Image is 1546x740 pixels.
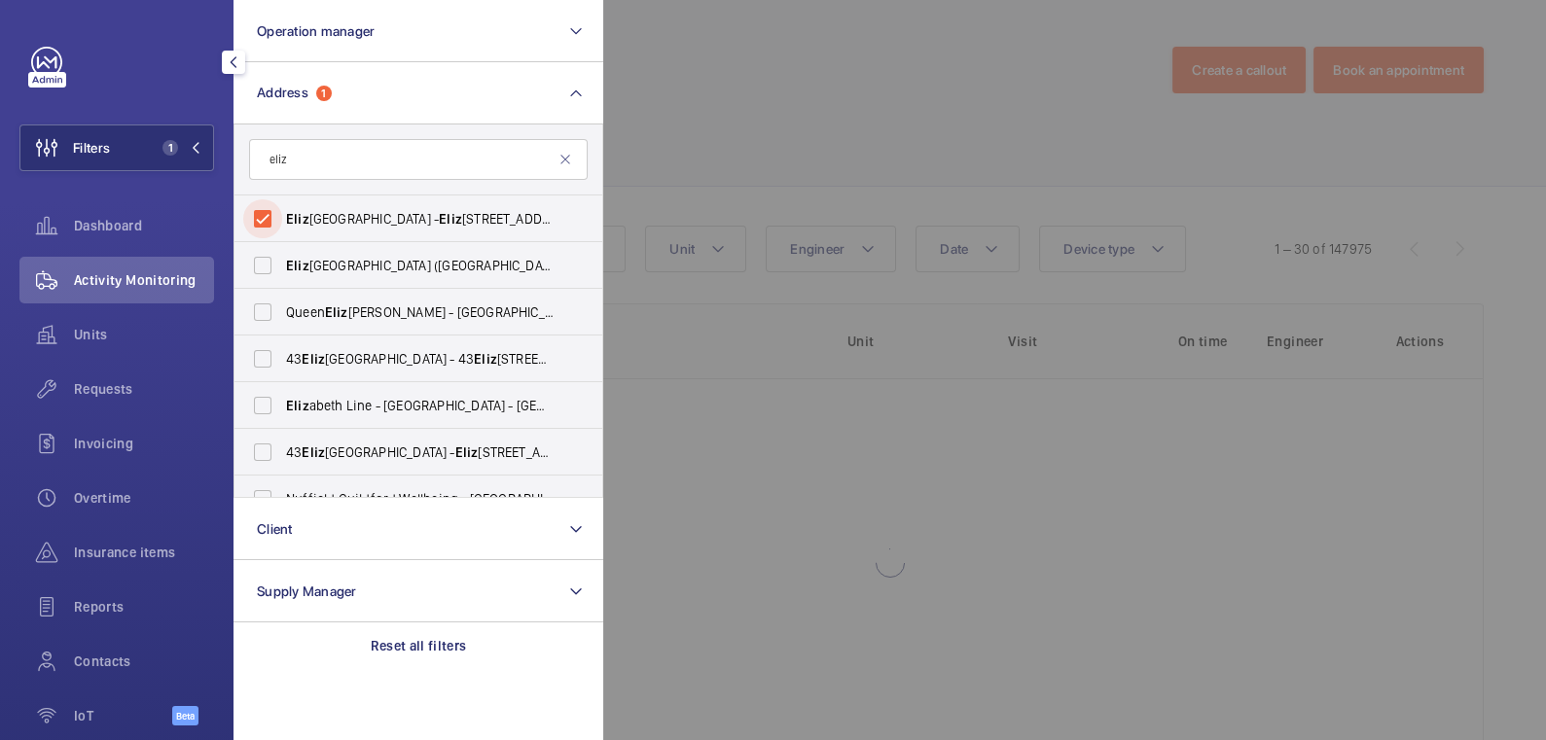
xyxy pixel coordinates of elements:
[74,434,214,453] span: Invoicing
[74,706,172,725] span: IoT
[19,124,214,171] button: Filters1
[74,325,214,344] span: Units
[74,597,214,617] span: Reports
[74,488,214,508] span: Overtime
[74,270,214,290] span: Activity Monitoring
[74,652,214,671] span: Contacts
[74,543,214,562] span: Insurance items
[74,379,214,399] span: Requests
[73,138,110,158] span: Filters
[162,140,178,156] span: 1
[172,706,198,725] span: Beta
[74,216,214,235] span: Dashboard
